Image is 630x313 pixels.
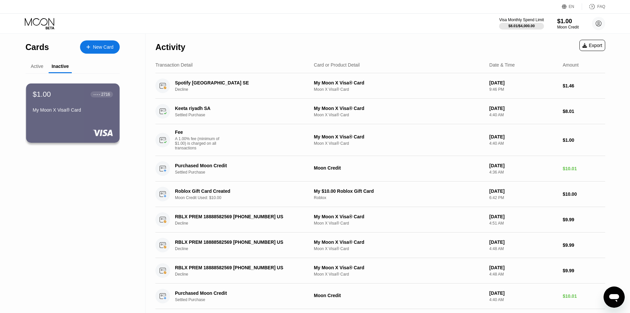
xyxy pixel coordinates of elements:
[155,99,605,124] div: Keeta riyadh SASettled PurchaseMy Moon X Visa® CardMoon X Visa® Card[DATE]4:40 AM$8.01
[489,195,558,200] div: 6:42 PM
[563,137,605,143] div: $1.00
[563,293,605,299] div: $10.01
[314,80,484,85] div: My Moon X Visa® Card
[489,272,558,277] div: 4:48 AM
[582,3,605,10] div: FAQ
[175,297,313,302] div: Settled Purchase
[569,4,574,9] div: EN
[314,165,484,171] div: Moon Credit
[155,42,185,52] div: Activity
[175,265,303,270] div: RBLX PREM 18888582569 [PHONE_NUMBER] US
[175,136,225,150] div: A 1.00% fee (minimum of $1.00) is charged on all transactions
[155,156,605,182] div: Purchased Moon CreditSettled PurchaseMoon Credit[DATE]4:36 AM$10.01
[175,195,313,200] div: Moon Credit Used: $10.00
[52,64,69,69] div: Inactive
[489,290,558,296] div: [DATE]
[175,130,221,135] div: Fee
[175,214,303,219] div: RBLX PREM 18888582569 [PHONE_NUMBER] US
[314,134,484,139] div: My Moon X Visa® Card
[314,221,484,226] div: Moon X Visa® Card
[489,188,558,194] div: [DATE]
[175,188,303,194] div: Roblox Gift Card Created
[314,188,484,194] div: My $10.00 Roblox Gift Card
[175,272,313,277] div: Decline
[499,18,544,29] div: Visa Monthly Spend Limit$8.01/$4,000.00
[175,170,313,175] div: Settled Purchase
[314,113,484,117] div: Moon X Visa® Card
[604,287,625,308] iframe: Button to launch messaging window
[314,265,484,270] div: My Moon X Visa® Card
[314,239,484,245] div: My Moon X Visa® Card
[314,141,484,146] div: Moon X Visa® Card
[563,217,605,222] div: $9.99
[489,141,558,146] div: 4:40 AM
[314,214,484,219] div: My Moon X Visa® Card
[579,40,605,51] div: Export
[31,64,43,69] div: Active
[489,221,558,226] div: 4:51 AM
[314,246,484,251] div: Moon X Visa® Card
[557,25,579,29] div: Moon Credit
[597,4,605,9] div: FAQ
[175,239,303,245] div: RBLX PREM 18888582569 [PHONE_NUMBER] US
[562,3,582,10] div: EN
[489,170,558,175] div: 4:36 AM
[557,18,579,29] div: $1.00Moon Credit
[314,106,484,111] div: My Moon X Visa® Card
[33,107,113,113] div: My Moon X Visa® Card
[93,44,113,50] div: New Card
[155,62,192,68] div: Transaction Detail
[563,62,578,68] div: Amount
[489,87,558,92] div: 9:46 PM
[489,297,558,302] div: 4:40 AM
[314,87,484,92] div: Moon X Visa® Card
[314,195,484,200] div: Roblox
[314,62,360,68] div: Card or Product Detail
[499,18,544,22] div: Visa Monthly Spend Limit
[508,24,535,28] div: $8.01 / $4,000.00
[489,134,558,139] div: [DATE]
[563,191,605,197] div: $10.00
[175,80,303,85] div: Spotify [GEOGRAPHIC_DATA] SE
[155,124,605,156] div: FeeA 1.00% fee (minimum of $1.00) is charged on all transactionsMy Moon X Visa® CardMoon X Visa® ...
[155,233,605,258] div: RBLX PREM 18888582569 [PHONE_NUMBER] USDeclineMy Moon X Visa® CardMoon X Visa® Card[DATE]4:48 AM$...
[175,246,313,251] div: Decline
[489,246,558,251] div: 4:48 AM
[489,163,558,168] div: [DATE]
[155,182,605,207] div: Roblox Gift Card CreatedMoon Credit Used: $10.00My $10.00 Roblox Gift CardRoblox[DATE]6:42 PM$10.00
[26,83,120,143] div: $1.00● ● ● ●2716My Moon X Visa® Card
[314,293,484,298] div: Moon Credit
[489,265,558,270] div: [DATE]
[175,163,303,168] div: Purchased Moon Credit
[175,221,313,226] div: Decline
[489,239,558,245] div: [DATE]
[489,106,558,111] div: [DATE]
[155,284,605,309] div: Purchased Moon CreditSettled PurchaseMoon Credit[DATE]4:40 AM$10.01
[563,109,605,114] div: $8.01
[175,106,303,111] div: Keeta riyadh SA
[175,87,313,92] div: Decline
[563,268,605,273] div: $9.99
[155,207,605,233] div: RBLX PREM 18888582569 [PHONE_NUMBER] USDeclineMy Moon X Visa® CardMoon X Visa® Card[DATE]4:51 AM$...
[33,90,51,99] div: $1.00
[155,258,605,284] div: RBLX PREM 18888582569 [PHONE_NUMBER] USDeclineMy Moon X Visa® CardMoon X Visa® Card[DATE]4:48 AM$...
[489,214,558,219] div: [DATE]
[563,83,605,88] div: $1.46
[101,92,110,97] div: 2716
[155,73,605,99] div: Spotify [GEOGRAPHIC_DATA] SEDeclineMy Moon X Visa® CardMoon X Visa® Card[DATE]9:46 PM$1.46
[314,272,484,277] div: Moon X Visa® Card
[94,93,100,95] div: ● ● ● ●
[489,113,558,117] div: 4:40 AM
[489,80,558,85] div: [DATE]
[175,290,303,296] div: Purchased Moon Credit
[582,43,602,48] div: Export
[80,40,120,54] div: New Card
[563,166,605,171] div: $10.01
[489,62,515,68] div: Date & Time
[557,18,579,25] div: $1.00
[25,42,49,52] div: Cards
[563,242,605,248] div: $9.99
[175,113,313,117] div: Settled Purchase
